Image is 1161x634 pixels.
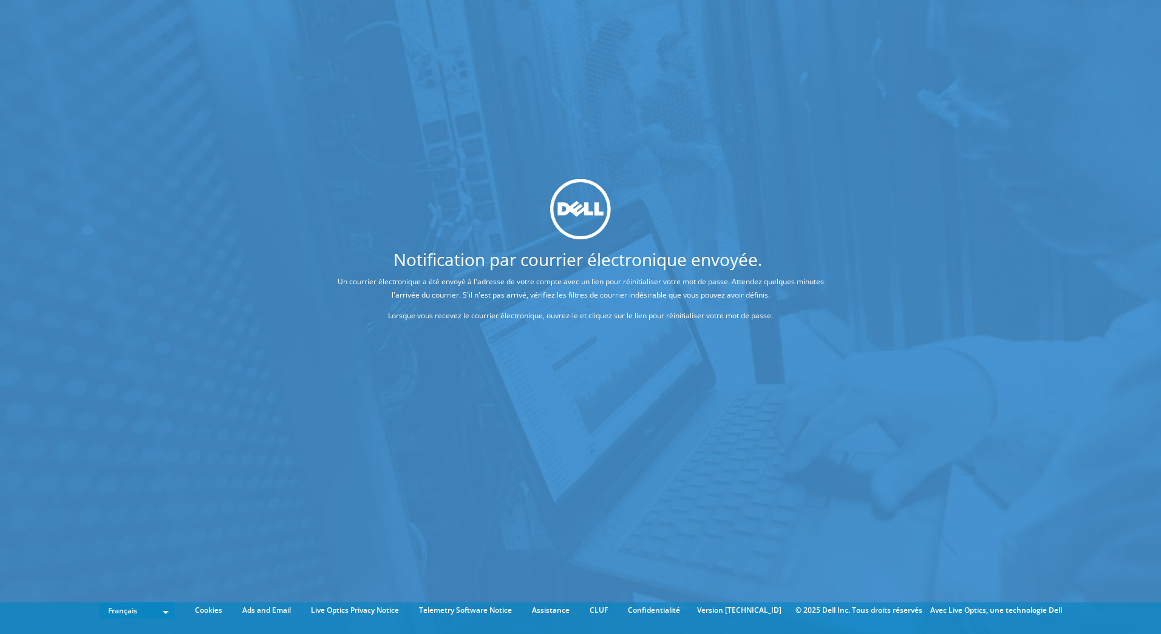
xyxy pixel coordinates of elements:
[336,309,825,322] p: Lorsque vous recevez le courrier électronique, ouvrez-le et cliquez sur le lien pour réinitialise...
[523,604,579,617] a: Assistance
[186,604,231,617] a: Cookies
[691,604,788,617] li: Version [TECHNICAL_ID]
[302,604,408,617] a: Live Optics Privacy Notice
[550,179,611,239] img: dell_svg_logo.svg
[580,604,617,617] a: CLUF
[789,604,928,617] li: © 2025 Dell Inc. Tous droits réservés
[930,604,1062,617] li: Avec Live Optics, une technologie Dell
[233,604,300,617] a: Ads and Email
[410,604,521,617] a: Telemetry Software Notice
[290,251,865,268] h1: Notification par courrier électronique envoyée.
[619,604,689,617] a: Confidentialité
[336,275,825,302] p: Un courrier électronique a été envoyé à l'adresse de votre compte avec un lien pour réinitialiser...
